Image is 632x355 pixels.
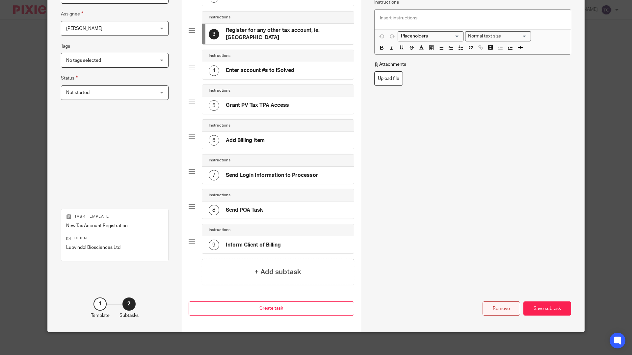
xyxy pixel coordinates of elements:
div: Remove [483,301,520,316]
p: Attachments [374,61,406,68]
h4: Instructions [209,53,230,59]
label: Upload file [374,71,403,86]
div: Save subtask [523,301,571,316]
button: Create task [189,301,354,316]
div: 8 [209,205,219,215]
span: Not started [66,90,90,95]
span: No tags selected [66,58,101,63]
div: 9 [209,240,219,250]
h4: Grant PV Tax TPA Access [226,102,289,109]
div: Placeholders [398,31,463,41]
div: Search for option [398,31,463,41]
label: Assignee [61,10,83,18]
p: Lupvindol Biosciences Ltd [66,244,163,251]
h4: Register for any other tax account, ie. [GEOGRAPHIC_DATA] [226,27,347,41]
div: 7 [209,170,219,180]
h4: + Add subtask [254,267,301,277]
span: [PERSON_NAME] [66,26,102,31]
div: 5 [209,100,219,111]
p: Subtasks [119,312,139,319]
div: 1 [93,297,107,311]
div: 2 [122,297,136,311]
h4: Add Billing Item [226,137,265,144]
h4: Instructions [209,193,230,198]
div: 3 [209,29,219,39]
p: Template [91,312,110,319]
input: Search for option [503,33,527,40]
h4: Inform Client of Billing [226,242,281,248]
label: Status [61,74,78,82]
h4: Instructions [209,123,230,128]
div: 6 [209,135,219,146]
input: Search for option [399,33,460,40]
div: Search for option [465,31,531,41]
p: Task template [66,214,163,219]
span: Normal text size [467,33,503,40]
label: Tags [61,43,70,50]
div: Text styles [465,31,531,41]
h4: Send POA Task [226,207,263,214]
h4: Send Login Information to Processor [226,172,318,179]
p: New Tax Account Registration [66,223,163,229]
h4: Instructions [209,227,230,233]
p: Client [66,236,163,241]
div: 4 [209,65,219,76]
h4: Enter account #s to iSolved [226,67,294,74]
h4: Instructions [209,88,230,93]
h4: Instructions [209,15,230,20]
h4: Instructions [209,158,230,163]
